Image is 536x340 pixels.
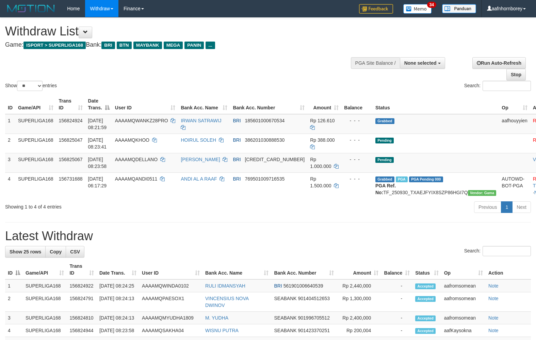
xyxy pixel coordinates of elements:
td: 3 [5,312,23,324]
td: SUPERLIGA168 [23,312,67,324]
span: SEABANK [274,296,296,301]
a: CSV [66,246,84,258]
span: Show 25 rows [10,249,41,254]
td: SUPERLIGA168 [15,114,56,134]
span: BRI [274,283,282,289]
span: Rp 388.000 [310,137,335,143]
td: TF_250930_TXAEJFYIX8SZP86HGI7Q [373,172,499,199]
td: SUPERLIGA168 [23,279,67,292]
th: Bank Acc. Name: activate to sort column ascending [178,95,230,114]
span: Grabbed [375,118,394,124]
span: PANIN [184,42,204,49]
a: Note [488,283,499,289]
td: AAAAMQSAKHA04 [139,324,202,337]
td: [DATE] 08:24:13 [97,292,139,312]
span: 34 [427,2,436,8]
span: Marked by aafromsomean [396,176,408,182]
td: 2 [5,134,15,153]
th: Bank Acc. Name: activate to sort column ascending [202,260,272,279]
th: Bank Acc. Number: activate to sort column ascending [271,260,337,279]
span: 156825047 [59,137,83,143]
td: [DATE] 08:23:58 [97,324,139,337]
td: - [381,292,412,312]
span: SEABANK [274,328,296,333]
span: Grabbed [375,176,394,182]
span: [DATE] 08:23:58 [88,157,107,169]
a: Previous [474,201,501,213]
a: ANDI AL A RAAF [181,176,217,182]
span: Copy 386201030888530 to clipboard [245,137,285,143]
a: M. YUDHA [205,315,228,321]
a: Note [488,296,499,301]
td: 156824810 [67,312,96,324]
span: ... [206,42,215,49]
div: Showing 1 to 4 of 4 entries [5,201,218,210]
td: - [381,312,412,324]
td: 156824791 [67,292,96,312]
img: MOTION_logo.png [5,3,57,14]
td: 2 [5,292,23,312]
td: AAAAMQWINDA0102 [139,279,202,292]
span: [DATE] 08:23:41 [88,137,107,150]
td: - [381,279,412,292]
span: CSV [70,249,80,254]
a: Show 25 rows [5,246,46,258]
span: PGA Pending [409,176,443,182]
input: Search: [483,81,531,91]
td: 4 [5,172,15,199]
span: 156731688 [59,176,83,182]
button: None selected [400,57,445,69]
span: Accepted [415,315,436,321]
div: - - - [344,117,370,124]
span: Copy 901404512653 to clipboard [298,296,329,301]
a: VINCENSIUS NOVA DWINOV [205,296,248,308]
span: Copy 561901006640539 to clipboard [283,283,323,289]
span: [DATE] 08:21:59 [88,118,107,130]
td: Rp 2,440,000 [337,279,381,292]
b: PGA Ref. No: [375,183,396,195]
th: Date Trans.: activate to sort column descending [85,95,112,114]
a: [PERSON_NAME] [181,157,220,162]
th: Balance: activate to sort column ascending [381,260,412,279]
span: AAAAMQDELLANO [115,157,158,162]
td: AAAAMQMYUDHA1809 [139,312,202,324]
td: Rp 1,300,000 [337,292,381,312]
span: Rp 1.000.000 [310,157,331,169]
td: aafromsomean [441,312,486,324]
a: WISNU PUTRA [205,328,239,333]
label: Search: [464,246,531,256]
a: Note [488,315,499,321]
th: ID [5,95,15,114]
div: PGA Site Balance / [351,57,400,69]
td: Rp 200,004 [337,324,381,337]
span: Copy 164901022747530 to clipboard [245,157,305,162]
a: Copy [45,246,66,258]
span: Rp 1.500.000 [310,176,331,188]
td: 156824944 [67,324,96,337]
span: Copy 769501009716535 to clipboard [245,176,285,182]
a: 1 [501,201,513,213]
th: Game/API: activate to sort column ascending [15,95,56,114]
td: Rp 2,400,000 [337,312,381,324]
td: aafromsomean [441,292,486,312]
label: Search: [464,81,531,91]
input: Search: [483,246,531,256]
span: MAYBANK [133,42,162,49]
span: Copy [50,249,62,254]
span: Copy 185601000670534 to clipboard [245,118,285,123]
span: 156825067 [59,157,83,162]
a: Stop [506,69,526,80]
div: - - - [344,175,370,182]
th: Trans ID: activate to sort column ascending [56,95,85,114]
h1: Latest Withdraw [5,229,531,243]
img: Feedback.jpg [359,4,393,14]
a: RULI IDMANSYAH [205,283,245,289]
td: SUPERLIGA168 [15,172,56,199]
td: 156824922 [67,279,96,292]
td: SUPERLIGA168 [23,292,67,312]
td: AAAAMQPAESOX1 [139,292,202,312]
span: Pending [375,138,394,143]
th: User ID: activate to sort column ascending [112,95,178,114]
span: Rp 126.610 [310,118,335,123]
td: [DATE] 08:24:25 [97,279,139,292]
